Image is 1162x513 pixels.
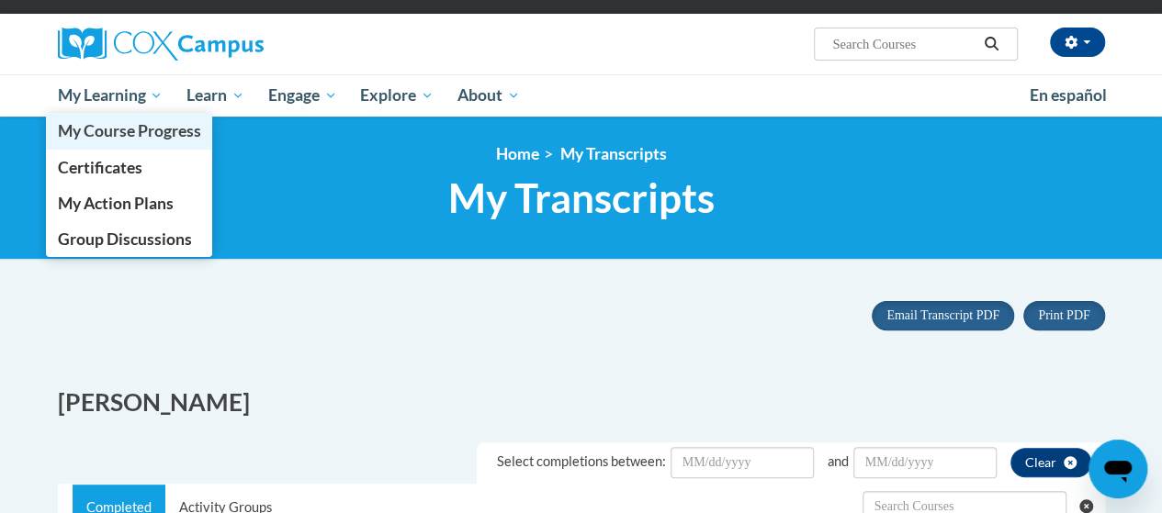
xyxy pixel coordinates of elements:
span: About [457,84,520,106]
a: Explore [348,74,446,117]
input: Date Input [853,447,997,478]
button: Account Settings [1050,28,1105,57]
a: My Action Plans [46,185,213,221]
a: Cox Campus [58,28,389,61]
span: My Course Progress [57,121,200,140]
div: Main menu [44,74,1119,117]
span: My Learning [57,84,163,106]
span: My Action Plans [57,194,173,213]
span: Learn [186,84,244,106]
iframe: Button to launch messaging window [1089,440,1147,498]
h2: [PERSON_NAME] [58,385,568,419]
span: Engage [268,84,337,106]
a: En español [1018,76,1119,115]
a: Certificates [46,150,213,185]
span: and [828,453,849,469]
a: My Course Progress [46,113,213,149]
img: Cox Campus [58,28,264,61]
span: Select completions between: [497,453,666,469]
button: Email Transcript PDF [872,301,1014,330]
a: Engage [256,74,349,117]
span: Certificates [57,158,141,177]
button: clear [1010,448,1091,477]
button: Print PDF [1023,301,1104,330]
a: Group Discussions [46,221,213,257]
input: Search Courses [830,33,977,55]
a: About [446,74,532,117]
span: En español [1030,85,1107,105]
a: My Learning [46,74,175,117]
span: My Transcripts [448,173,715,222]
span: Email Transcript PDF [886,308,999,322]
span: Print PDF [1038,308,1089,322]
a: Home [496,144,539,163]
button: Search [977,33,1005,55]
span: Explore [360,84,434,106]
span: My Transcripts [560,144,667,163]
input: Date Input [671,447,814,478]
a: Learn [175,74,256,117]
span: Group Discussions [57,229,191,249]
